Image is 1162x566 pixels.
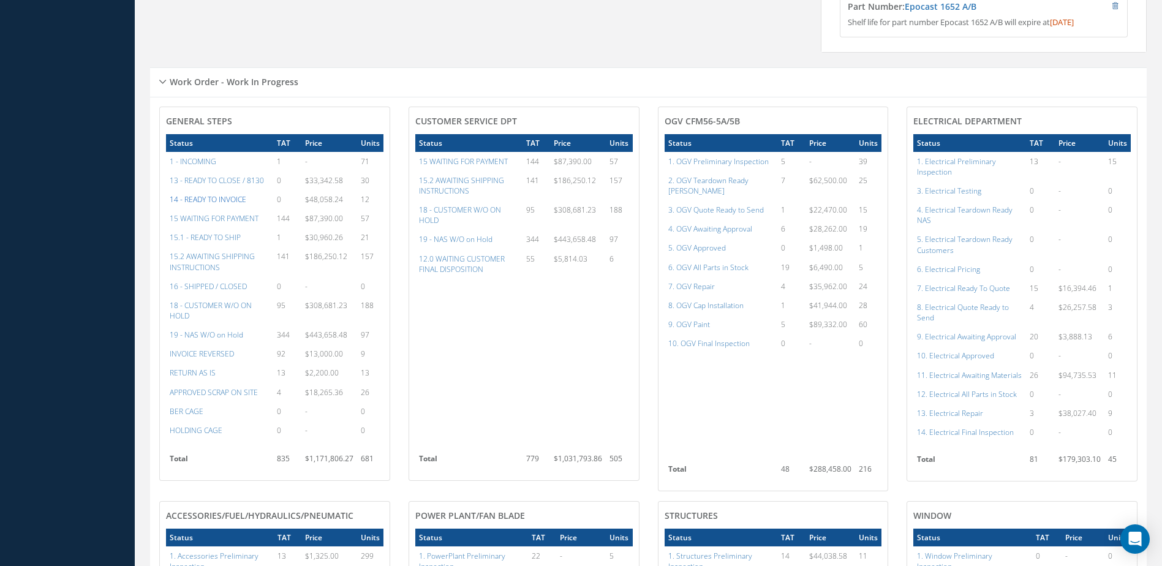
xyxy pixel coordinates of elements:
[665,529,778,546] th: Status
[1104,346,1131,365] td: 0
[1026,260,1055,279] td: 0
[1058,350,1061,361] span: -
[305,213,343,224] span: $87,390.00
[855,171,881,200] td: 25
[170,368,216,378] a: RETURN AS IS
[1026,134,1055,152] th: TAT
[848,2,1047,12] h4: Part Number
[606,152,632,171] td: 57
[1026,404,1055,423] td: 3
[273,363,301,382] td: 13
[668,156,769,167] a: 1. OGV Preliminary Inspection
[1065,551,1068,561] span: -
[273,277,301,296] td: 0
[415,529,529,546] th: Status
[777,277,805,296] td: 4
[668,243,726,253] a: 5. OGV Approved
[301,134,357,152] th: Price
[668,281,715,292] a: 7. OGV Repair
[170,194,246,205] a: 14 - READY TO INVOICE
[415,450,523,474] th: Total
[1104,279,1131,298] td: 1
[273,171,301,190] td: 0
[357,228,383,247] td: 21
[777,152,805,171] td: 5
[1104,181,1131,200] td: 0
[273,450,301,474] td: 835
[305,281,307,292] span: -
[273,344,301,363] td: 92
[1026,298,1055,327] td: 4
[1026,366,1055,385] td: 26
[305,387,343,398] span: $18,265.36
[170,232,241,243] a: 15.1 - READY TO SHIP
[917,370,1022,380] a: 11. Electrical Awaiting Materials
[273,190,301,209] td: 0
[917,389,1017,399] a: 12. Electrical All Parts in Stock
[170,281,247,292] a: 16 - SHIPPED / CLOSED
[777,315,805,334] td: 5
[305,551,339,561] span: $1,325.00
[777,258,805,277] td: 19
[1104,423,1131,442] td: 0
[1104,230,1131,259] td: 0
[415,511,633,521] h4: Power Plant/Fan Blade
[777,296,805,315] td: 1
[917,156,996,177] a: 1. Electrical Preliminary Inspection
[554,254,587,264] span: $5,814.03
[166,511,383,521] h4: Accessories/Fuel/Hydraulics/Pneumatic
[805,134,855,152] th: Price
[1104,366,1131,385] td: 11
[668,300,744,311] a: 8. OGV Cap Installation
[305,330,347,340] span: $443,658.48
[809,156,812,167] span: -
[913,511,1131,521] h4: Window
[1058,302,1096,312] span: $26,257.58
[305,194,343,205] span: $48,058.24
[1032,529,1062,546] th: TAT
[273,152,301,171] td: 1
[777,171,805,200] td: 7
[357,344,383,363] td: 9
[917,350,994,361] a: 10. Electrical Approved
[855,315,881,334] td: 60
[855,134,881,152] th: Units
[415,116,633,127] h4: CUSTOMER SERVICE DPT
[273,325,301,344] td: 344
[665,116,882,127] h4: OGV CFM56-5A/5B
[305,251,347,262] span: $186,250.12
[166,73,298,88] h5: Work Order - Work In Progress
[777,334,805,353] td: 0
[550,134,606,152] th: Price
[1058,264,1061,274] span: -
[357,134,383,152] th: Units
[809,262,843,273] span: $6,490.00
[809,551,847,561] span: $44,038.58
[668,262,749,273] a: 6. OGV All Parts in Stock
[1058,427,1061,437] span: -
[848,17,1119,29] p: Shelf life for part number Epocast 1652 A/B will expire at
[917,408,983,418] a: 13. Electrical Repair
[357,296,383,325] td: 188
[777,134,805,152] th: TAT
[809,281,847,292] span: $35,962.00
[1050,17,1074,28] span: [DATE]
[606,171,632,200] td: 157
[419,234,492,244] a: 19 - NAS W/O on Hold
[809,338,812,349] span: -
[1058,331,1092,342] span: $3,888.13
[855,277,881,296] td: 24
[913,116,1131,127] h4: Electrical Department
[917,205,1013,225] a: 4. Electrical Teardown Ready NAS
[917,302,1009,323] a: 8. Electrical Quote Ready to Send
[273,209,301,228] td: 144
[665,134,778,152] th: Status
[170,425,222,436] a: HOLDING CAGE
[1104,385,1131,404] td: 0
[305,300,347,311] span: $308,681.23
[357,402,383,421] td: 0
[560,551,562,561] span: -
[809,224,847,234] span: $28,262.00
[170,387,258,398] a: APPROVED SCRAP ON SITE
[1026,181,1055,200] td: 0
